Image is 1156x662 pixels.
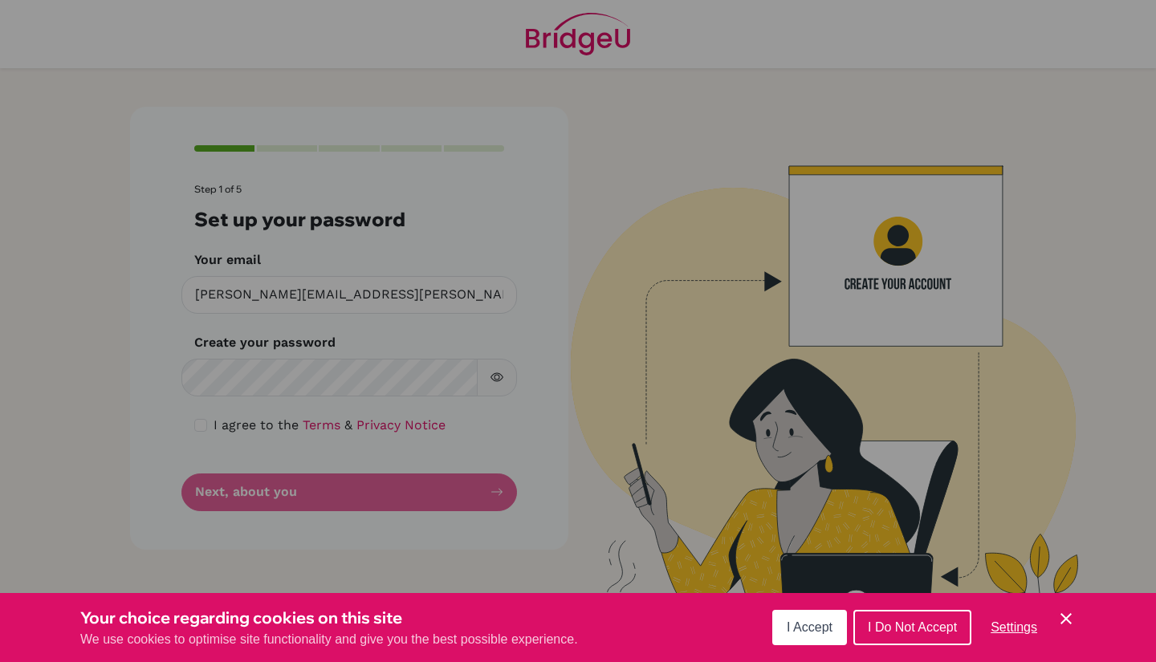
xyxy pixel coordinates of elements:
h3: Your choice regarding cookies on this site [80,606,578,630]
p: We use cookies to optimise site functionality and give you the best possible experience. [80,630,578,649]
button: I Accept [772,610,847,645]
button: Settings [978,611,1050,644]
button: I Do Not Accept [853,610,971,645]
span: I Accept [787,620,832,634]
span: Settings [991,620,1037,634]
button: Save and close [1056,609,1076,628]
span: I Do Not Accept [868,620,957,634]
